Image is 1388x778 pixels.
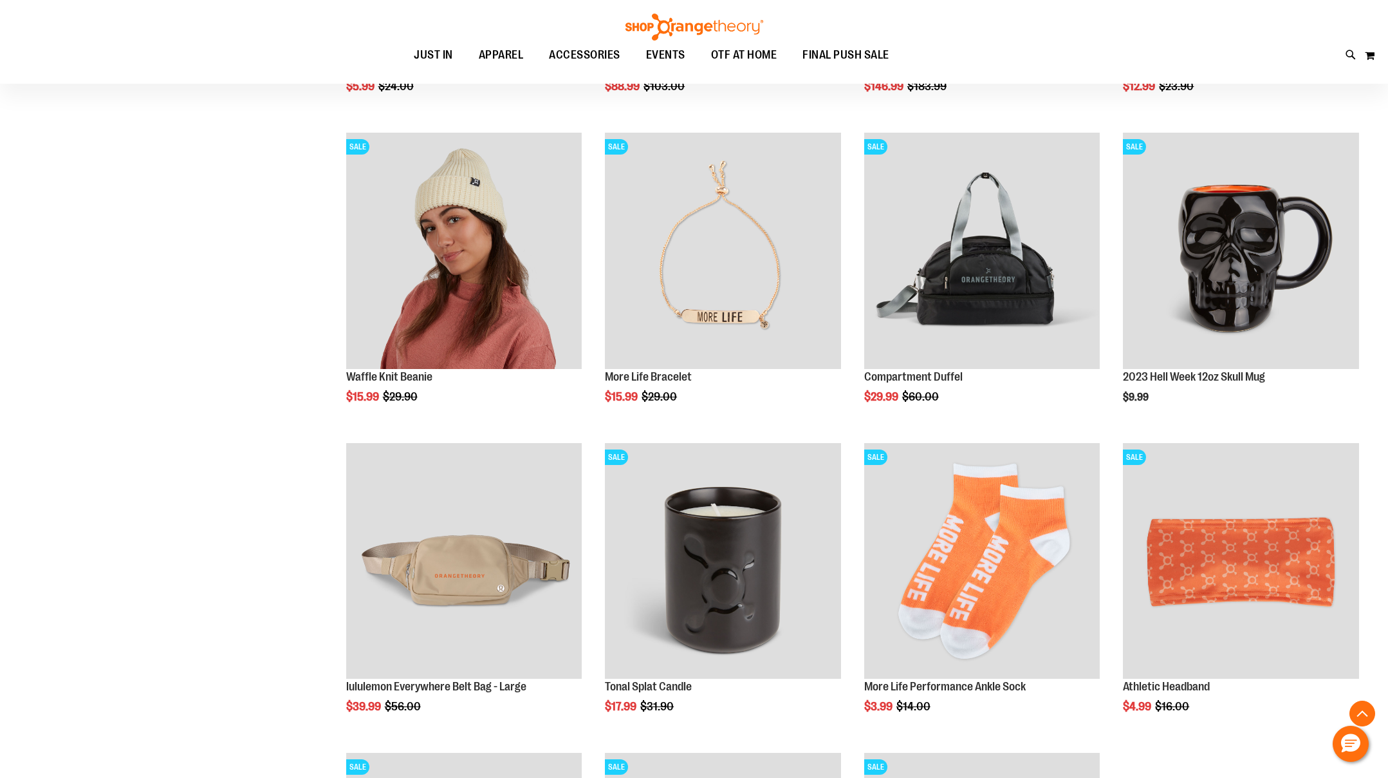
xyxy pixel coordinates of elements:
[346,680,526,693] a: lululemon Everywhere Belt Bag - Large
[642,390,679,403] span: $29.00
[858,437,1107,746] div: product
[605,133,841,371] a: Product image for More Life BraceletSALE
[605,443,841,679] img: Product image for Tonal Splat Candle
[605,443,841,681] a: Product image for Tonal Splat CandleSALE
[1116,437,1365,746] div: product
[864,443,1100,681] a: Product image for More Life Performance Ankle SockSALE
[340,437,589,746] div: product
[401,41,466,70] a: JUST IN
[864,443,1100,679] img: Product image for More Life Performance Ankle Sock
[346,700,383,713] span: $39.99
[802,41,889,70] span: FINAL PUSH SALE
[864,759,887,775] span: SALE
[605,390,640,403] span: $15.99
[907,80,948,93] span: $183.99
[1123,392,1151,403] span: $9.99
[864,680,1026,693] a: More Life Performance Ankle Sock
[346,370,432,383] a: Waffle Knit Beanie
[698,41,790,70] a: OTF AT HOME
[346,443,582,681] a: Product image for lululemon Everywhere Belt Bag Large
[346,133,582,369] img: Product image for Waffle Knit Beanie
[598,126,847,435] div: product
[1123,443,1359,679] img: Product image for Athletic Headband
[864,390,900,403] span: $29.99
[346,80,376,93] span: $5.99
[1155,700,1191,713] span: $16.00
[864,370,963,383] a: Compartment Duffel
[1123,680,1210,693] a: Athletic Headband
[790,41,902,70] a: FINAL PUSH SALE
[646,41,685,70] span: EVENTS
[864,700,894,713] span: $3.99
[549,41,620,70] span: ACCESSORIES
[346,443,582,679] img: Product image for lululemon Everywhere Belt Bag Large
[414,41,453,70] span: JUST IN
[605,370,692,383] a: More Life Bracelet
[346,759,369,775] span: SALE
[346,133,582,371] a: Product image for Waffle Knit BeanieSALE
[633,41,698,70] a: EVENTS
[643,80,687,93] span: $103.00
[605,450,628,465] span: SALE
[479,41,524,70] span: APPAREL
[902,390,941,403] span: $60.00
[1123,133,1359,369] img: Product image for Hell Week 12oz Skull Mug
[536,41,633,70] a: ACCESSORIES
[864,450,887,465] span: SALE
[346,390,381,403] span: $15.99
[1349,701,1375,726] button: Back To Top
[1123,80,1157,93] span: $12.99
[605,80,642,93] span: $88.99
[605,133,841,369] img: Product image for More Life Bracelet
[624,14,765,41] img: Shop Orangetheory
[598,437,847,746] div: product
[711,41,777,70] span: OTF AT HOME
[1123,450,1146,465] span: SALE
[385,700,423,713] span: $56.00
[605,680,692,693] a: Tonal Splat Candle
[605,759,628,775] span: SALE
[1123,700,1153,713] span: $4.99
[1123,370,1265,383] a: 2023 Hell Week 12oz Skull Mug
[378,80,416,93] span: $24.00
[896,700,932,713] span: $14.00
[1123,443,1359,681] a: Product image for Athletic HeadbandSALE
[864,139,887,155] span: SALE
[1123,133,1359,371] a: Product image for Hell Week 12oz Skull MugSALE
[605,700,638,713] span: $17.99
[466,41,537,70] a: APPAREL
[383,390,420,403] span: $29.90
[1159,80,1196,93] span: $23.90
[340,126,589,435] div: product
[346,139,369,155] span: SALE
[864,133,1100,371] a: Compartment Duffel front SALE
[858,126,1107,435] div: product
[1116,126,1365,435] div: product
[864,80,905,93] span: $146.99
[1123,139,1146,155] span: SALE
[1333,726,1369,762] button: Hello, have a question? Let’s chat.
[605,139,628,155] span: SALE
[640,700,676,713] span: $31.90
[864,133,1100,369] img: Compartment Duffel front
